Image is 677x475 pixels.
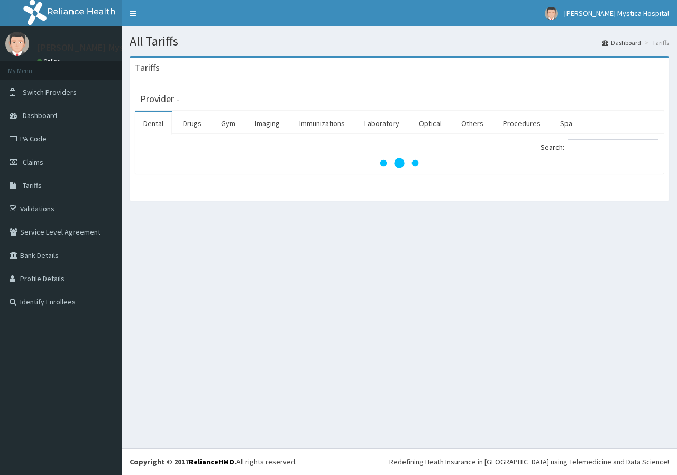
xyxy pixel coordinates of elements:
a: Drugs [175,112,210,135]
a: Dashboard [602,38,641,47]
img: User Image [5,32,29,56]
span: Tariffs [23,181,42,190]
p: [PERSON_NAME] Mystica Hospital [37,43,177,52]
h1: All Tariffs [130,34,669,48]
a: Procedures [495,112,549,135]
a: Optical [410,112,450,135]
a: Gym [213,112,244,135]
a: Laboratory [356,112,408,135]
label: Search: [541,139,658,155]
svg: audio-loading [378,142,420,184]
div: Redefining Heath Insurance in [GEOGRAPHIC_DATA] using Telemedicine and Data Science! [389,456,669,467]
input: Search: [568,139,658,155]
h3: Provider - [140,94,179,104]
a: Spa [552,112,581,135]
a: Imaging [246,112,288,135]
a: Online [37,58,62,65]
span: Dashboard [23,111,57,120]
a: Immunizations [291,112,353,135]
h3: Tariffs [135,63,160,73]
img: User Image [545,7,558,20]
a: RelianceHMO [189,457,234,467]
span: [PERSON_NAME] Mystica Hospital [564,8,669,18]
footer: All rights reserved. [122,448,677,475]
span: Switch Providers [23,87,77,97]
span: Claims [23,157,43,167]
a: Others [453,112,492,135]
li: Tariffs [642,38,669,47]
strong: Copyright © 2017 . [130,457,236,467]
a: Dental [135,112,172,135]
